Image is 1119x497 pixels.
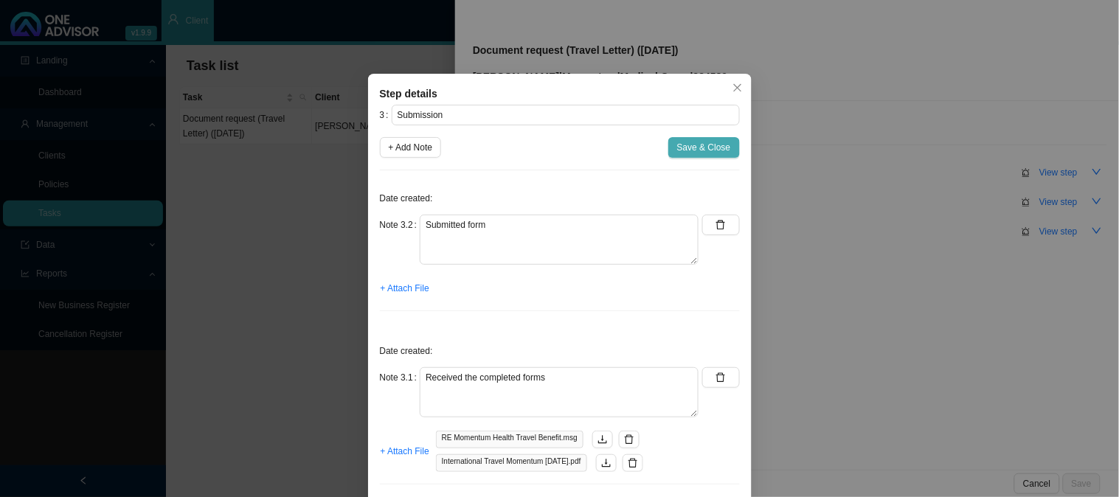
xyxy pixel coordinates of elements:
[628,458,638,468] span: delete
[624,434,634,445] span: delete
[381,281,429,296] span: + Attach File
[716,372,726,383] span: delete
[389,140,433,155] span: + Add Note
[381,444,429,459] span: + Attach File
[420,215,699,265] textarea: Submitted form
[732,83,743,93] span: close
[380,367,420,388] label: Note 3.1
[436,431,583,448] span: RE Momentum Health Travel Benefit.msg
[380,278,430,299] button: + Attach File
[380,191,740,206] p: Date created:
[380,86,740,102] div: Step details
[716,220,726,230] span: delete
[420,367,699,417] textarea: Received the completed forms
[597,434,608,445] span: download
[380,215,420,235] label: Note 3.2
[727,77,748,98] button: Close
[668,137,740,158] button: Save & Close
[677,140,731,155] span: Save & Close
[380,137,442,158] button: + Add Note
[380,105,392,125] label: 3
[380,441,430,462] button: + Attach File
[601,458,612,468] span: download
[436,454,587,472] span: International Travel Momentum [DATE].pdf
[380,344,740,358] p: Date created:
